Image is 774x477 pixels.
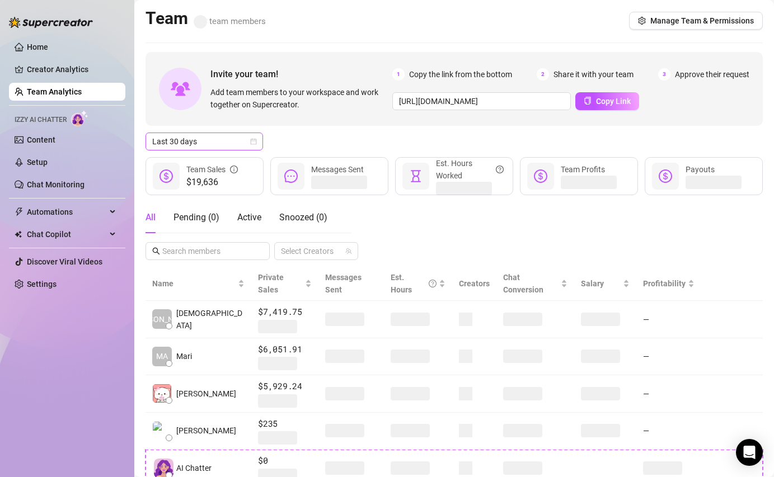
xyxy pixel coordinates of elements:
span: $5,929.24 [258,380,312,393]
span: $235 [258,417,312,431]
a: Chat Monitoring [27,180,85,189]
span: 2 [537,68,549,81]
a: Home [27,42,48,51]
td: — [636,301,701,338]
span: dollar-circle [160,169,173,183]
button: Manage Team & Permissions [629,12,763,30]
td: — [636,375,701,413]
input: Search members [162,245,254,257]
div: Open Intercom Messenger [736,439,763,466]
img: logo-BBDzfeDw.svg [9,17,93,28]
span: Name [152,277,236,290]
span: Active [237,212,261,223]
span: Messages Sent [311,165,364,174]
span: Chat Copilot [27,225,106,243]
span: AI Chatter [176,462,212,474]
span: Team Profits [561,165,605,174]
span: search [152,247,160,255]
a: Content [27,135,55,144]
img: Cristy Riego [153,384,171,403]
button: Copy Link [575,92,639,110]
h2: Team [146,8,266,29]
span: [PERSON_NAME] [176,388,236,400]
div: Team Sales [186,163,238,176]
img: Lauren Kate [153,422,171,440]
span: 3 [658,68,670,81]
span: dollar-circle [659,169,672,183]
span: [PERSON_NAME] [176,424,236,437]
div: Est. Hours Worked [436,157,504,182]
span: Last 30 days [152,133,256,150]
a: Discover Viral Videos [27,257,102,266]
span: Chat Conversion [503,273,543,294]
span: info-circle [230,163,238,176]
span: Share it with your team [553,68,634,81]
td: — [636,413,701,450]
span: hourglass [409,169,423,183]
td: — [636,338,701,376]
div: Est. Hours [391,271,437,296]
span: setting [638,17,646,25]
span: Messages Sent [325,273,362,294]
span: $7,419.75 [258,305,312,319]
span: $0 [258,454,312,467]
span: Automations [27,203,106,221]
span: Izzy AI Chatter [15,115,67,125]
span: Private Sales [258,273,284,294]
span: Snoozed ( 0 ) [279,212,327,223]
span: copy [584,97,592,105]
img: AI Chatter [71,110,88,126]
span: $6,051.91 [258,343,312,356]
a: Setup [27,158,48,167]
span: team members [194,16,266,26]
span: Add team members to your workspace and work together on Supercreator. [210,86,388,111]
span: Copy the link from the bottom [409,68,512,81]
span: Manage Team & Permissions [650,16,754,25]
div: All [146,211,156,224]
span: Profitability [643,279,686,288]
th: Name [146,267,251,301]
span: thunderbolt [15,207,24,216]
span: question-circle [429,271,437,296]
span: team [345,248,352,254]
a: Settings [27,280,57,289]
span: message [284,169,298,183]
span: Salary [581,279,604,288]
span: 1 [392,68,405,81]
a: Creator Analytics [27,60,116,78]
span: Approve their request [675,68,749,81]
div: Pending ( 0 ) [173,211,219,224]
img: Chat Copilot [15,230,22,238]
span: Payouts [686,165,715,174]
a: Team Analytics [27,87,82,96]
span: [DEMOGRAPHIC_DATA] [176,307,245,332]
span: calendar [250,138,257,145]
span: Mari [176,350,192,362]
span: question-circle [496,157,504,182]
span: dollar-circle [534,169,547,183]
span: MA [156,350,168,362]
span: Copy Link [596,97,631,106]
th: Creators [452,267,496,301]
span: [PERSON_NAME] [132,313,192,325]
span: $19,636 [186,176,238,189]
span: Invite your team! [210,67,392,81]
